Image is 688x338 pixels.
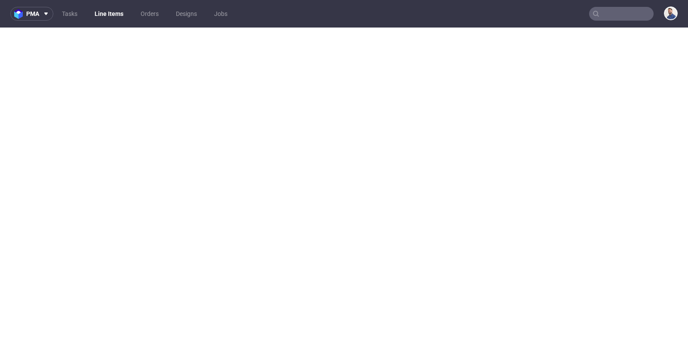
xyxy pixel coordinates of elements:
[135,7,164,21] a: Orders
[209,7,233,21] a: Jobs
[89,7,129,21] a: Line Items
[57,7,83,21] a: Tasks
[14,9,26,19] img: logo
[171,7,202,21] a: Designs
[10,7,53,21] button: pma
[665,7,677,19] img: Michał Rachański
[26,11,39,17] span: pma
